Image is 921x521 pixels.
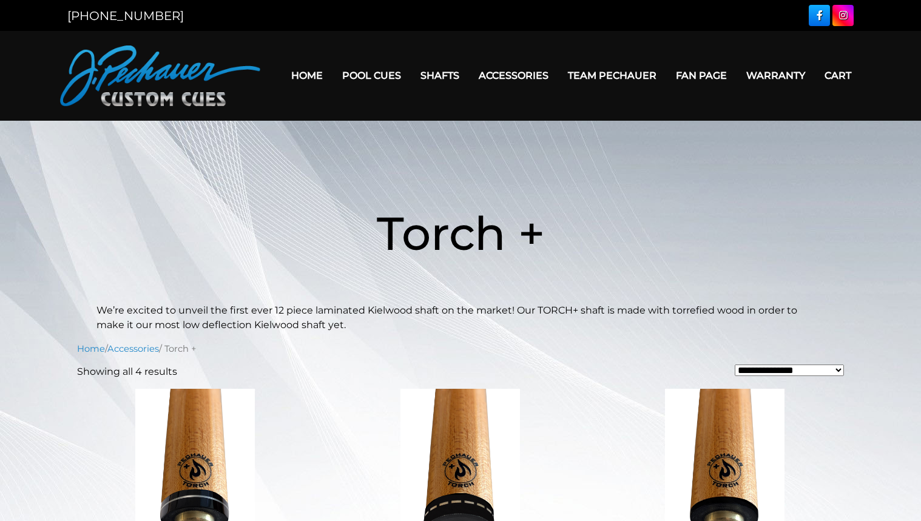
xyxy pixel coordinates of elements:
[107,343,159,354] a: Accessories
[411,60,469,91] a: Shafts
[377,205,545,261] span: Torch +
[77,342,844,355] nav: Breadcrumb
[77,343,105,354] a: Home
[96,303,825,332] p: We’re excited to unveil the first ever 12 piece laminated Kielwood shaft on the market! Our TORCH...
[282,60,332,91] a: Home
[469,60,558,91] a: Accessories
[332,60,411,91] a: Pool Cues
[67,8,184,23] a: [PHONE_NUMBER]
[737,60,815,91] a: Warranty
[735,365,844,376] select: Shop order
[666,60,737,91] a: Fan Page
[60,45,260,106] img: Pechauer Custom Cues
[815,60,861,91] a: Cart
[77,365,177,379] p: Showing all 4 results
[558,60,666,91] a: Team Pechauer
